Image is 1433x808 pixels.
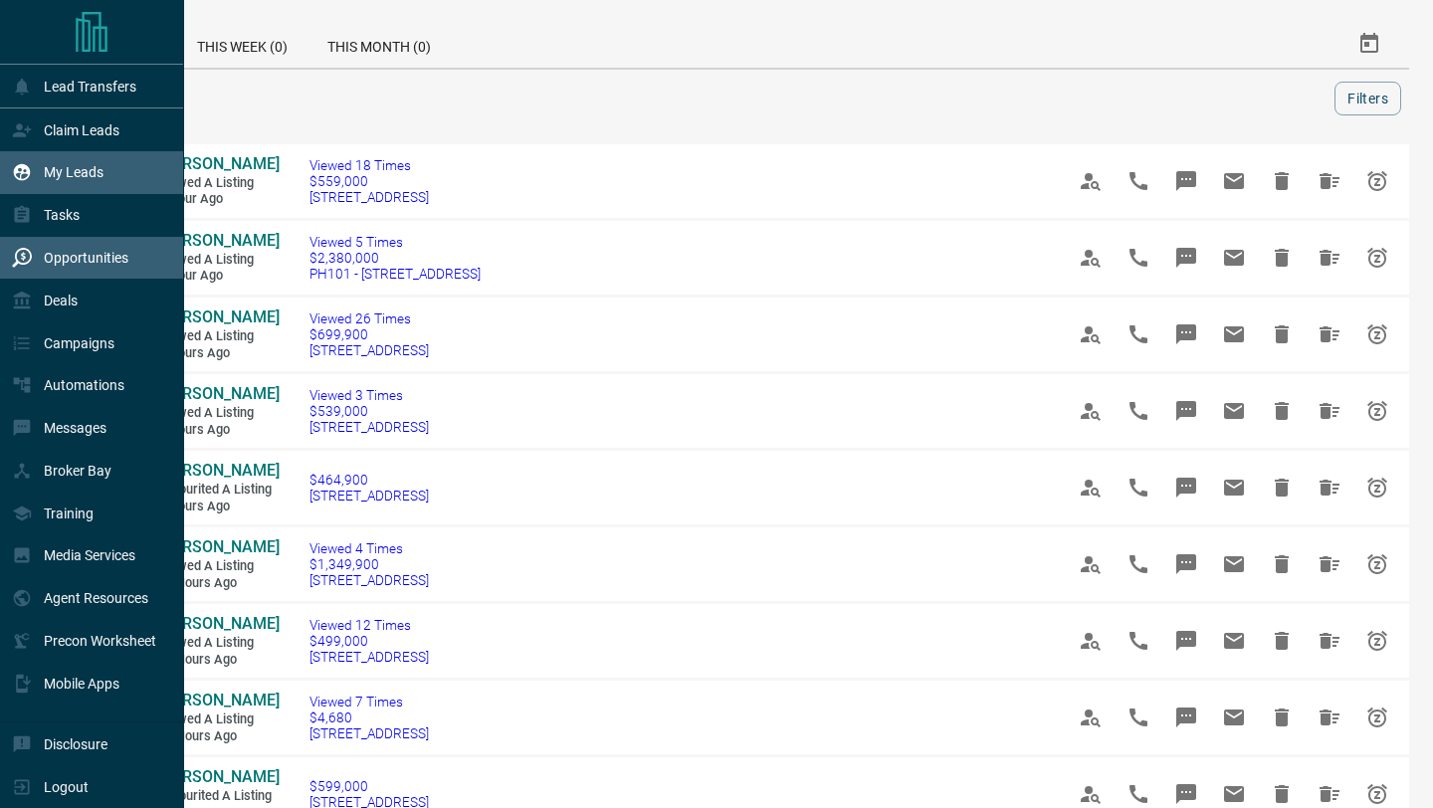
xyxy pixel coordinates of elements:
span: Email [1210,464,1258,511]
a: [PERSON_NAME] [159,767,279,788]
span: Message [1162,310,1210,358]
span: [STREET_ADDRESS] [309,572,429,588]
a: $464,900[STREET_ADDRESS] [309,472,429,504]
span: $539,000 [309,403,429,419]
span: Call [1115,617,1162,665]
span: Snooze [1353,157,1401,205]
span: $464,900 [309,472,429,488]
span: $4,680 [309,709,429,725]
span: [PERSON_NAME] [159,614,280,633]
span: Hide All from Janet Ingram [1306,464,1353,511]
span: Hide All from Robert Jones [1306,540,1353,588]
span: [STREET_ADDRESS] [309,189,429,205]
span: Hide [1258,464,1306,511]
span: Viewed 12 Times [309,617,429,633]
span: Hide All from Lily Fan [1306,617,1353,665]
a: [PERSON_NAME] [159,154,279,175]
a: Viewed 3 Times$539,000[STREET_ADDRESS] [309,387,429,435]
span: View Profile [1067,157,1115,205]
span: View Profile [1067,464,1115,511]
span: View Profile [1067,540,1115,588]
span: Call [1115,540,1162,588]
span: Viewed a Listing [159,175,279,192]
a: Viewed 5 Times$2,380,000PH101 - [STREET_ADDRESS] [309,234,481,282]
span: Viewed a Listing [159,405,279,422]
span: Email [1210,617,1258,665]
span: [PERSON_NAME] [159,537,280,556]
span: Favourited a Listing [159,788,279,805]
a: Viewed 26 Times$699,900[STREET_ADDRESS] [309,310,429,358]
span: Snooze [1353,540,1401,588]
span: [PERSON_NAME] [159,691,280,709]
div: This Month (0) [307,20,451,68]
span: Snooze [1353,617,1401,665]
span: Call [1115,694,1162,741]
span: [STREET_ADDRESS] [309,488,429,504]
a: [PERSON_NAME] [159,461,279,482]
span: Hide [1258,310,1306,358]
a: [PERSON_NAME] [159,691,279,711]
span: View Profile [1067,310,1115,358]
a: Viewed 7 Times$4,680[STREET_ADDRESS] [309,694,429,741]
a: [PERSON_NAME] [159,231,279,252]
span: Message [1162,540,1210,588]
span: Viewed a Listing [159,558,279,575]
span: Email [1210,234,1258,282]
span: Viewed a Listing [159,252,279,269]
span: [STREET_ADDRESS] [309,649,429,665]
span: Hide [1258,694,1306,741]
span: [STREET_ADDRESS] [309,342,429,358]
span: Message [1162,617,1210,665]
span: Viewed a Listing [159,635,279,652]
span: Call [1115,234,1162,282]
span: Hide [1258,157,1306,205]
span: Call [1115,157,1162,205]
span: [PERSON_NAME] [159,767,280,786]
span: Viewed 26 Times [309,310,429,326]
span: 5 hours ago [159,422,279,439]
span: Email [1210,310,1258,358]
span: View Profile [1067,617,1115,665]
span: [STREET_ADDRESS] [309,725,429,741]
span: Call [1115,464,1162,511]
span: Snooze [1353,387,1401,435]
span: 1 hour ago [159,268,279,285]
span: Snooze [1353,464,1401,511]
span: Message [1162,694,1210,741]
span: [PERSON_NAME] [159,384,280,403]
span: Hide [1258,387,1306,435]
span: Viewed a Listing [159,711,279,728]
span: Message [1162,464,1210,511]
span: Hide All from Lily Fan [1306,387,1353,435]
span: 9 hours ago [159,499,279,515]
span: Hide All from Citie Velazquez [1306,234,1353,282]
span: Email [1210,694,1258,741]
span: 11 hours ago [159,728,279,745]
span: Email [1210,387,1258,435]
span: [PERSON_NAME] [159,231,280,250]
span: 10 hours ago [159,652,279,669]
button: Select Date Range [1345,20,1393,68]
span: Email [1210,157,1258,205]
span: [PERSON_NAME] [159,461,280,480]
span: Message [1162,157,1210,205]
span: Call [1115,387,1162,435]
span: 10 hours ago [159,575,279,592]
span: Viewed 3 Times [309,387,429,403]
a: Viewed 4 Times$1,349,900[STREET_ADDRESS] [309,540,429,588]
a: [PERSON_NAME] [159,384,279,405]
span: Snooze [1353,234,1401,282]
span: Favourited a Listing [159,482,279,499]
span: $699,900 [309,326,429,342]
a: Viewed 18 Times$559,000[STREET_ADDRESS] [309,157,429,205]
span: Hide [1258,540,1306,588]
span: Email [1210,540,1258,588]
button: Filters [1334,82,1401,115]
span: Snooze [1353,310,1401,358]
span: $1,349,900 [309,556,429,572]
span: Hide [1258,617,1306,665]
a: [PERSON_NAME] [159,614,279,635]
div: This Week (0) [177,20,307,68]
span: View Profile [1067,234,1115,282]
span: Snooze [1353,694,1401,741]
